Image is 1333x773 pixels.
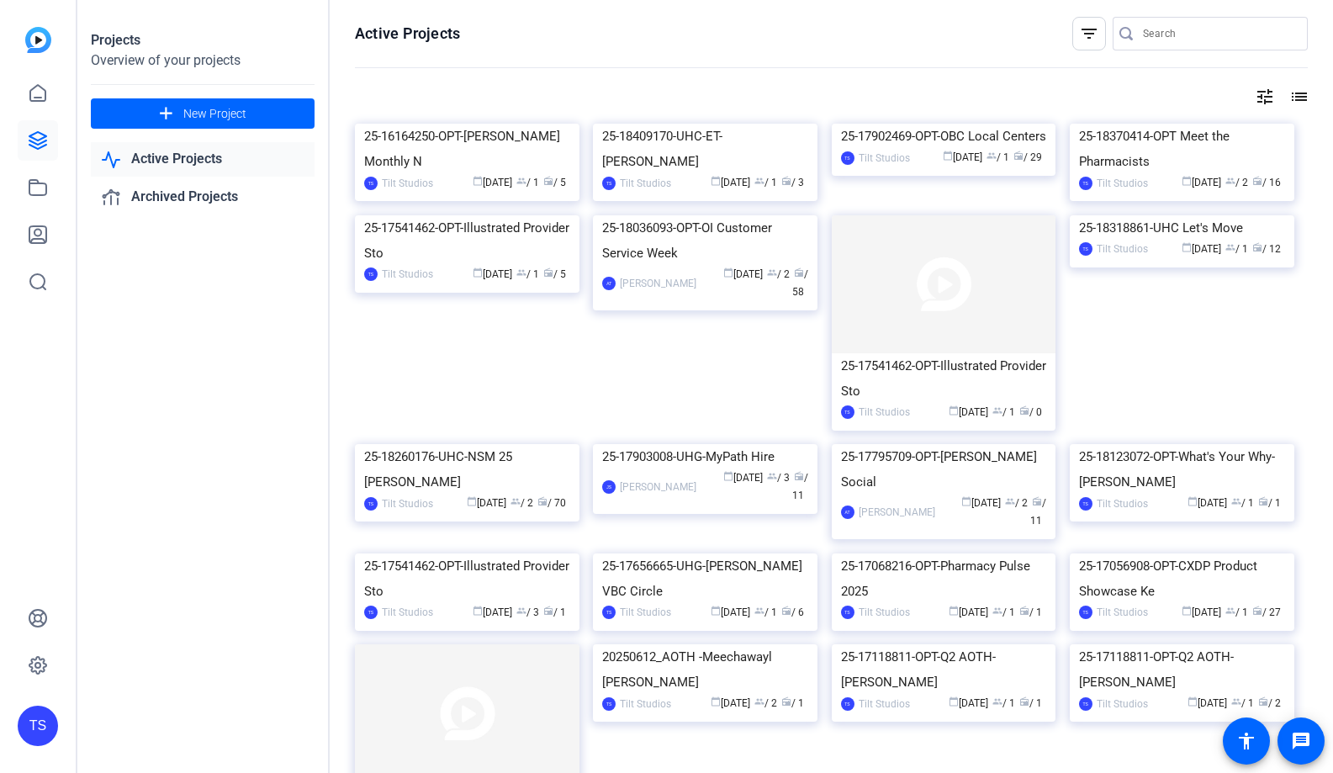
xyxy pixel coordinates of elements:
span: calendar_today [723,471,733,481]
span: calendar_today [1182,176,1192,186]
span: group [1005,496,1015,506]
div: 25-18409170-UHC-ET-[PERSON_NAME] [602,124,808,174]
span: / 5 [543,268,566,280]
span: calendar_today [711,696,721,707]
div: Tilt Studios [1097,604,1148,621]
div: 25-16164250-OPT-[PERSON_NAME] Monthly N [364,124,570,174]
span: calendar_today [949,405,959,416]
div: AT [841,506,854,519]
input: Search [1143,24,1294,44]
span: radio [1032,496,1042,506]
span: calendar_today [711,176,721,186]
mat-icon: message [1291,731,1311,751]
div: 25-18318861-UHC Let's Move [1079,215,1285,241]
span: radio [537,496,547,506]
span: [DATE] [1182,243,1221,255]
div: TS [841,697,854,711]
div: Tilt Studios [859,404,910,421]
span: / 11 [792,472,808,501]
div: [PERSON_NAME] [620,479,696,495]
span: / 1 [1231,497,1254,509]
span: / 3 [781,177,804,188]
span: group [767,267,777,278]
span: calendar_today [943,151,953,161]
span: radio [543,606,553,616]
div: 20250612_AOTH -Meechawayl [PERSON_NAME] [602,644,808,695]
div: 25-17118811-OPT-Q2 AOTH- [PERSON_NAME] [1079,644,1285,695]
span: / 1 [754,177,777,188]
span: group [992,696,1002,707]
span: [DATE] [949,697,988,709]
span: calendar_today [961,496,971,506]
span: / 11 [1030,497,1046,527]
span: / 2 [510,497,533,509]
span: calendar_today [1188,696,1198,707]
span: radio [1252,176,1262,186]
div: 25-17541462-OPT-Illustrated Provider Sto [364,215,570,266]
span: / 1 [1225,243,1248,255]
span: [DATE] [1188,697,1227,709]
div: 25-17903008-UHG-MyPath Hire [602,444,808,469]
a: Archived Projects [91,180,315,214]
mat-icon: add [156,103,177,124]
span: [DATE] [711,177,750,188]
span: group [992,606,1002,616]
span: / 1 [516,177,539,188]
div: Tilt Studios [1097,175,1148,192]
span: radio [781,176,791,186]
div: 25-18260176-UHC-NSM 25 [PERSON_NAME] [364,444,570,495]
span: radio [1252,242,1262,252]
div: [PERSON_NAME] [620,275,696,292]
span: / 2 [1225,177,1248,188]
div: TS [841,405,854,419]
div: Tilt Studios [382,495,433,512]
mat-icon: accessibility [1236,731,1256,751]
span: calendar_today [1182,242,1192,252]
mat-icon: list [1288,87,1308,107]
div: AT [602,277,616,290]
span: group [1225,606,1235,616]
div: TS [1079,242,1092,256]
span: New Project [183,105,246,123]
div: Tilt Studios [859,604,910,621]
div: TS [364,267,378,281]
span: calendar_today [1182,606,1192,616]
span: / 0 [1019,406,1042,418]
span: [DATE] [723,268,763,280]
span: / 3 [767,472,790,484]
div: TS [602,177,616,190]
span: [DATE] [711,697,750,709]
div: TS [602,697,616,711]
span: group [992,405,1002,416]
span: [DATE] [961,497,1001,509]
span: group [754,696,764,707]
span: group [516,606,526,616]
span: group [987,151,997,161]
span: [DATE] [943,151,982,163]
mat-icon: tune [1255,87,1275,107]
div: 25-17902469-OPT-OBC Local Centers [841,124,1047,149]
span: radio [794,471,804,481]
span: group [1231,496,1241,506]
div: Tilt Studios [1097,696,1148,712]
span: radio [781,606,791,616]
span: / 58 [792,268,808,298]
span: group [1225,242,1235,252]
span: calendar_today [949,606,959,616]
span: / 1 [543,606,566,618]
a: Active Projects [91,142,315,177]
div: 25-17118811-OPT-Q2 AOTH- [PERSON_NAME] [841,644,1047,695]
div: [PERSON_NAME] [859,504,935,521]
span: / 1 [781,697,804,709]
div: TS [841,151,854,165]
span: group [510,496,521,506]
div: 25-18370414-OPT Meet the Pharmacists [1079,124,1285,174]
span: [DATE] [1182,177,1221,188]
span: / 1 [1019,697,1042,709]
span: / 70 [537,497,566,509]
span: [DATE] [1182,606,1221,618]
div: 25-17056908-OPT-CXDP Product Showcase Ke [1079,553,1285,604]
span: / 2 [1258,697,1281,709]
span: calendar_today [949,696,959,707]
span: radio [1019,405,1029,416]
